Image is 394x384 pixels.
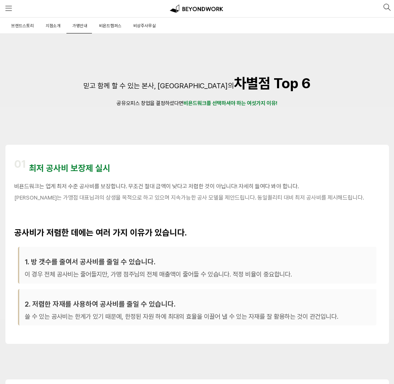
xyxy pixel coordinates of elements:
[14,228,187,238] strong: 공사비가 저렴한 데에는 여러 가지 이유가 있습니다.
[29,163,110,173] span: 최저 공사비 보장제 실시
[98,18,122,33] a: 비욘드캠퍼스
[133,23,156,28] span: 비상주사무실
[44,18,61,33] a: 지점소개
[117,100,183,106] span: 공유오피스 창업을 결정하셨다면
[72,23,87,28] span: 가맹안내
[24,269,371,280] p: 이 경우 전체 공사비는 줄어들지만, 가맹 점주님의 전체 매출액이 줄어들 수 있습니다. 적정 비율이 중요합니다.
[24,300,371,308] h3: 2. 저렴한 자재를 사용하여 공사비를 줄일 수 있습니다.
[202,100,277,106] strong: 크를 선택하셔야 하는 여섯가지 이유!
[234,75,311,92] strong: 차별점 Top 6
[14,195,364,201] span: [PERSON_NAME]는 가맹점 대표님과의 상생을 목적으로 하고 있으며 지속가능한 공사 모델을 제안드립니다. 동일퀄리티 대비 최저 공사비를 제시해드립니다.
[188,100,202,106] strong: 욘드워
[99,23,122,28] span: 비욘드캠퍼스
[183,100,188,106] strong: 비
[46,23,61,28] span: 지점소개
[14,158,26,170] span: 01
[10,18,34,33] a: 브랜드스토리
[71,18,87,33] a: 가맹안내
[11,23,34,28] span: 브랜드스토리
[14,183,299,190] span: 비욘드워크는 업계 최저 수준 공사비를 보장합니다. 무조건 절대 금액이 낮다고 저렴한 것이 아닙니다! 자세히 들여다 봐야 합니다.
[83,82,234,90] span: 믿고 함께 할 수 있는 본사, [GEOGRAPHIC_DATA]의
[24,311,371,322] p: 쓸 수 있는 공사비는 한계가 있기 때문에, 한정된 자원 하에 최대의 효율을 이끌어 낼 수 있는 자재를 잘 활용하는 것이 관건입니다.
[132,18,156,33] a: 비상주사무실
[24,258,371,266] h3: 1. 방 갯수를 줄여서 공사비를 줄일 수 있습니다.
